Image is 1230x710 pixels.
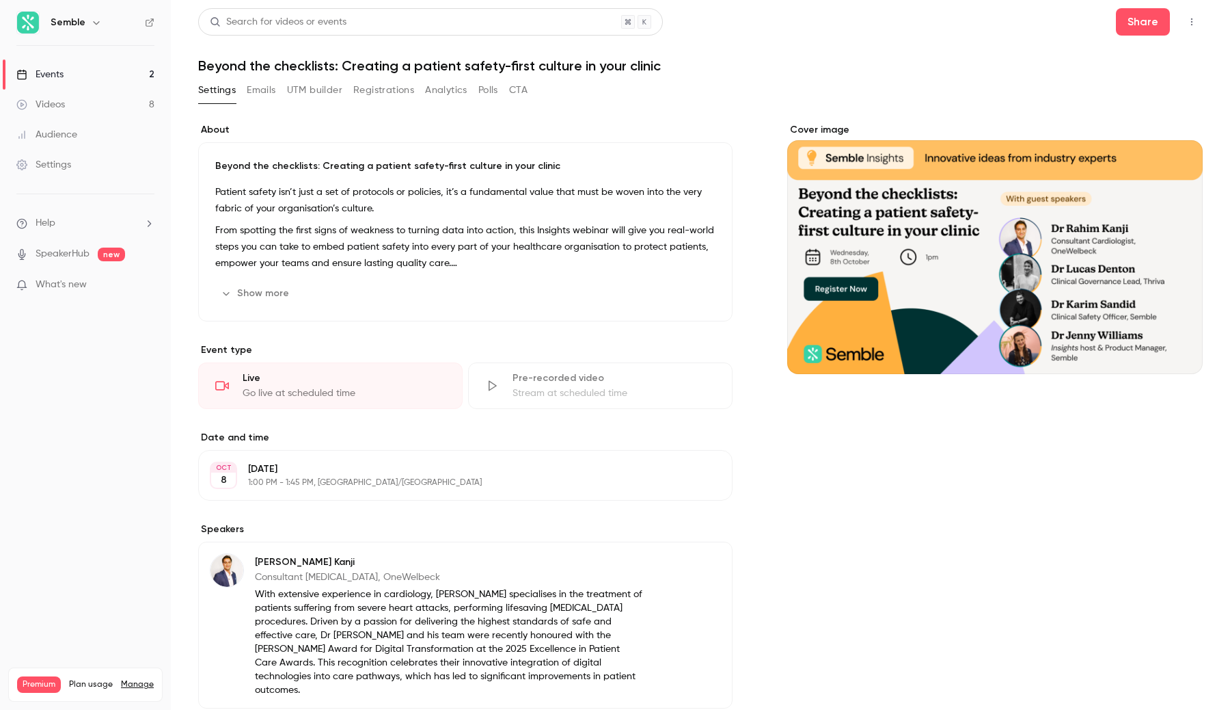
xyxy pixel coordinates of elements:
[198,542,733,709] div: Dr Rahim Kanji[PERSON_NAME] KanjiConsultant [MEDICAL_DATA], OneWelbeckWith extensive experience i...
[248,477,660,488] p: 1:00 PM - 1:45 PM, [GEOGRAPHIC_DATA]/[GEOGRAPHIC_DATA]
[243,371,446,385] div: Live
[210,15,346,29] div: Search for videos or events
[353,79,414,101] button: Registrations
[16,216,154,231] li: help-dropdown-opener
[248,462,660,476] p: [DATE]
[287,79,342,101] button: UTM builder
[512,371,715,385] div: Pre-recorded video
[1116,8,1170,36] button: Share
[198,363,463,409] div: LiveGo live at scheduled time
[198,57,1203,74] h1: Beyond the checklists: Creating a patient safety-first culture in your clinic
[16,158,71,172] div: Settings
[255,570,644,584] p: Consultant [MEDICAL_DATA], OneWelbeck
[36,247,90,261] a: SpeakerHub
[255,588,644,697] p: With extensive experience in cardiology, [PERSON_NAME] specialises in the treatment of patients s...
[787,123,1203,374] section: Cover image
[787,123,1203,137] label: Cover image
[36,216,55,231] span: Help
[121,679,154,690] a: Manage
[478,79,498,101] button: Polls
[17,12,39,34] img: Semble
[36,278,87,292] span: What's new
[221,473,227,487] p: 8
[17,676,61,693] span: Premium
[98,248,125,261] span: new
[198,123,733,137] label: About
[215,159,715,173] p: Beyond the checklists: Creating a patient safety-first culture in your clinic
[16,98,65,111] div: Videos
[198,431,733,445] label: Date and time
[16,68,64,81] div: Events
[425,79,467,101] button: Analytics
[198,79,236,101] button: Settings
[215,184,715,217] p: Patient safety isn’t just a set of protocols or policies, it’s a fundamental value that must be w...
[198,523,733,536] label: Speakers
[211,463,236,473] div: OCT
[215,222,715,272] p: From spotting the first signs of weakness to turning data into action, this Insights webinar will...
[210,554,243,587] img: Dr Rahim Kanji
[51,16,85,29] h6: Semble
[215,282,297,304] button: Show more
[198,343,733,357] p: Event type
[247,79,275,101] button: Emails
[69,679,113,690] span: Plan usage
[255,555,644,569] p: [PERSON_NAME] Kanji
[509,79,528,101] button: CTA
[243,386,446,400] div: Go live at scheduled time
[468,363,733,409] div: Pre-recorded videoStream at scheduled time
[16,128,77,142] div: Audience
[512,386,715,400] div: Stream at scheduled time
[138,279,154,291] iframe: Noticeable Trigger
